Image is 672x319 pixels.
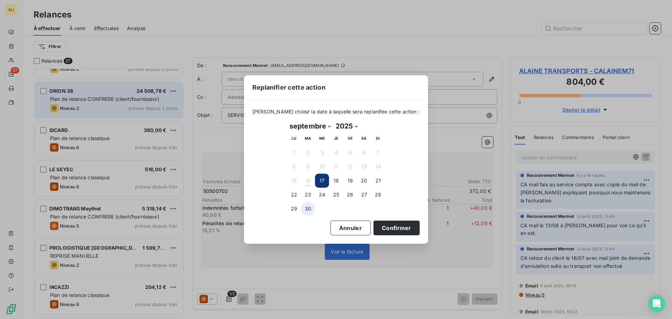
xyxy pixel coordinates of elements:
button: 27 [357,188,371,202]
button: 22 [287,188,301,202]
button: 15 [287,174,301,188]
button: 5 [343,146,357,160]
button: Confirmer [373,221,420,235]
button: 13 [357,160,371,174]
button: 30 [301,202,315,216]
th: mercredi [315,132,329,146]
button: 10 [315,160,329,174]
th: samedi [357,132,371,146]
button: 9 [301,160,315,174]
th: vendredi [343,132,357,146]
button: 1 [287,146,301,160]
button: 3 [315,146,329,160]
th: dimanche [371,132,385,146]
button: 11 [329,160,343,174]
button: 14 [371,160,385,174]
button: 26 [343,188,357,202]
button: 4 [329,146,343,160]
th: lundi [287,132,301,146]
button: 20 [357,174,371,188]
button: 12 [343,160,357,174]
button: 17 [315,174,329,188]
button: 8 [287,160,301,174]
button: 16 [301,174,315,188]
span: [PERSON_NAME] choisir la date à laquelle sera replanifée cette action : [252,108,420,115]
th: jeudi [329,132,343,146]
button: 7 [371,146,385,160]
span: Replanifier cette action [252,83,325,92]
button: 2 [301,146,315,160]
button: 24 [315,188,329,202]
button: 6 [357,146,371,160]
button: 21 [371,174,385,188]
button: 19 [343,174,357,188]
th: mardi [301,132,315,146]
button: 28 [371,188,385,202]
button: 25 [329,188,343,202]
button: 18 [329,174,343,188]
div: Open Intercom Messenger [648,295,665,312]
button: 23 [301,188,315,202]
button: 29 [287,202,301,216]
button: Annuler [330,221,371,235]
